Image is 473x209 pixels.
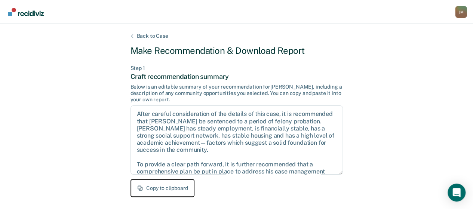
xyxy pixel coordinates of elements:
[130,65,343,71] div: Step 1
[130,73,343,81] div: Craft recommendation summary
[128,33,177,39] div: Back to Case
[130,105,343,175] textarea: After careful consideration of the details of this case, it is recommended that [PERSON_NAME] be ...
[130,84,343,102] div: Below is an editable summary of your recommendation for [PERSON_NAME] , including a description o...
[455,6,467,18] div: J M
[8,8,44,16] img: Recidiviz
[130,45,343,56] div: Make Recommendation & Download Report
[130,179,194,197] button: Copy to clipboard
[448,184,466,202] div: Open Intercom Messenger
[455,6,467,18] button: Profile dropdown button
